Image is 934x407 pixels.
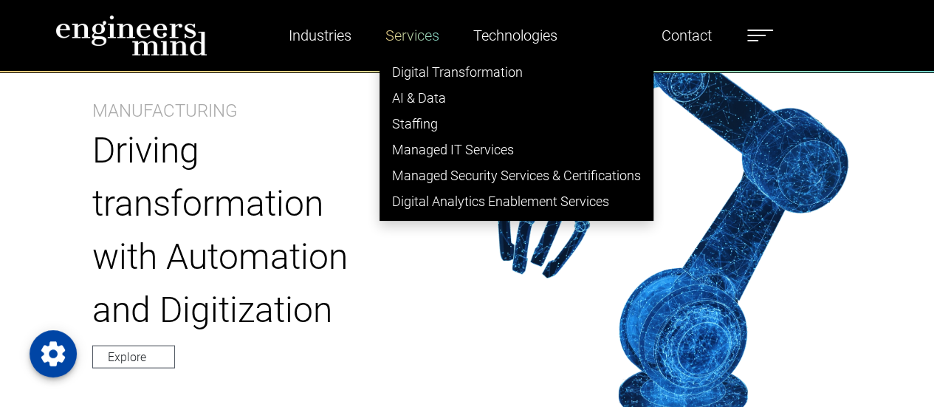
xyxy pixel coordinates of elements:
[380,85,653,111] a: AI & Data
[283,18,357,52] a: Industries
[380,188,653,214] a: Digital Analytics Enablement Services
[92,230,430,283] p: with Automation
[380,137,653,163] a: Managed IT Services
[92,283,430,336] p: and Digitization
[656,18,718,52] a: Contact
[380,52,653,221] ul: Industries
[380,163,653,188] a: Managed Security Services & Certifications
[380,18,445,52] a: Services
[467,18,563,52] a: Technologies
[92,123,430,230] p: Driving transformation
[55,15,207,56] img: logo
[92,345,175,368] a: Explore
[380,59,653,85] a: Digital Transformation
[92,97,237,123] p: Manufacturing
[380,111,653,137] a: Staffing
